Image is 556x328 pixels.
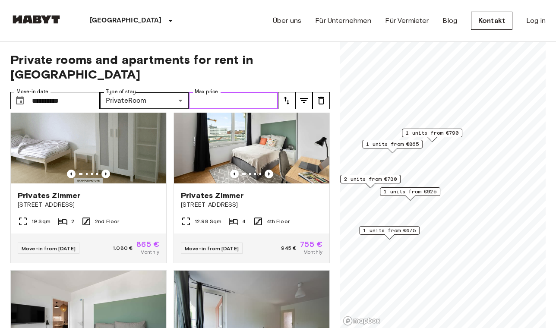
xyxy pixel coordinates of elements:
span: Privates Zimmer [18,190,80,201]
button: Previous image [67,170,76,178]
span: 1 units from €925 [384,188,436,196]
div: Map marker [362,140,423,153]
span: Monthly [140,248,159,256]
a: Für Vermieter [385,16,429,26]
label: Type of stay [106,88,136,95]
span: 2 units from €730 [344,175,397,183]
span: 945 € [281,244,297,252]
span: 865 € [136,240,159,248]
button: tune [313,92,330,109]
span: 2 [71,218,74,225]
a: Log in [526,16,546,26]
span: 755 € [300,240,322,248]
span: 1 units from €790 [406,129,458,137]
span: 12.98 Sqm [195,218,221,225]
div: Map marker [380,187,440,201]
a: Über uns [273,16,301,26]
span: Privates Zimmer [181,190,243,201]
div: Map marker [402,129,462,142]
button: Previous image [230,170,239,178]
span: 1.080 € [113,244,133,252]
span: 4th Floor [267,218,290,225]
button: tune [295,92,313,109]
div: Map marker [359,226,420,240]
span: 1 units from €675 [363,227,416,234]
a: Marketing picture of unit DE-02-023-003-04HFPrevious imagePrevious imagePrivates Zimmer[STREET_AD... [174,79,330,263]
span: Private rooms and apartments for rent in [GEOGRAPHIC_DATA] [10,52,330,82]
label: Max price [195,88,218,95]
span: [STREET_ADDRESS] [18,201,159,209]
a: Kontakt [471,12,512,30]
span: Move-in from [DATE] [22,245,76,252]
label: Move-in date [16,88,48,95]
span: 1 units from €865 [366,140,419,148]
div: Map marker [340,175,401,188]
span: 4 [242,218,246,225]
img: Habyt [10,15,62,24]
a: Marketing picture of unit DE-02-002-001-01HFPrevious imagePrevious imagePrivates Zimmer[STREET_AD... [10,79,167,263]
a: Für Unternehmen [315,16,371,26]
button: Choose date, selected date is 1 Oct 2025 [11,92,28,109]
span: Monthly [303,248,322,256]
button: Previous image [265,170,273,178]
button: Previous image [101,170,110,178]
span: [STREET_ADDRESS] [181,201,322,209]
span: Move-in from [DATE] [185,245,239,252]
button: tune [278,92,295,109]
a: Mapbox logo [343,316,381,326]
span: 2nd Floor [95,218,119,225]
span: 19 Sqm [32,218,51,225]
img: Marketing picture of unit DE-02-023-003-04HF [174,80,329,183]
img: Marketing picture of unit DE-02-002-001-01HF [11,80,166,183]
div: PrivateRoom [100,92,189,109]
p: [GEOGRAPHIC_DATA] [90,16,162,26]
a: Blog [442,16,457,26]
